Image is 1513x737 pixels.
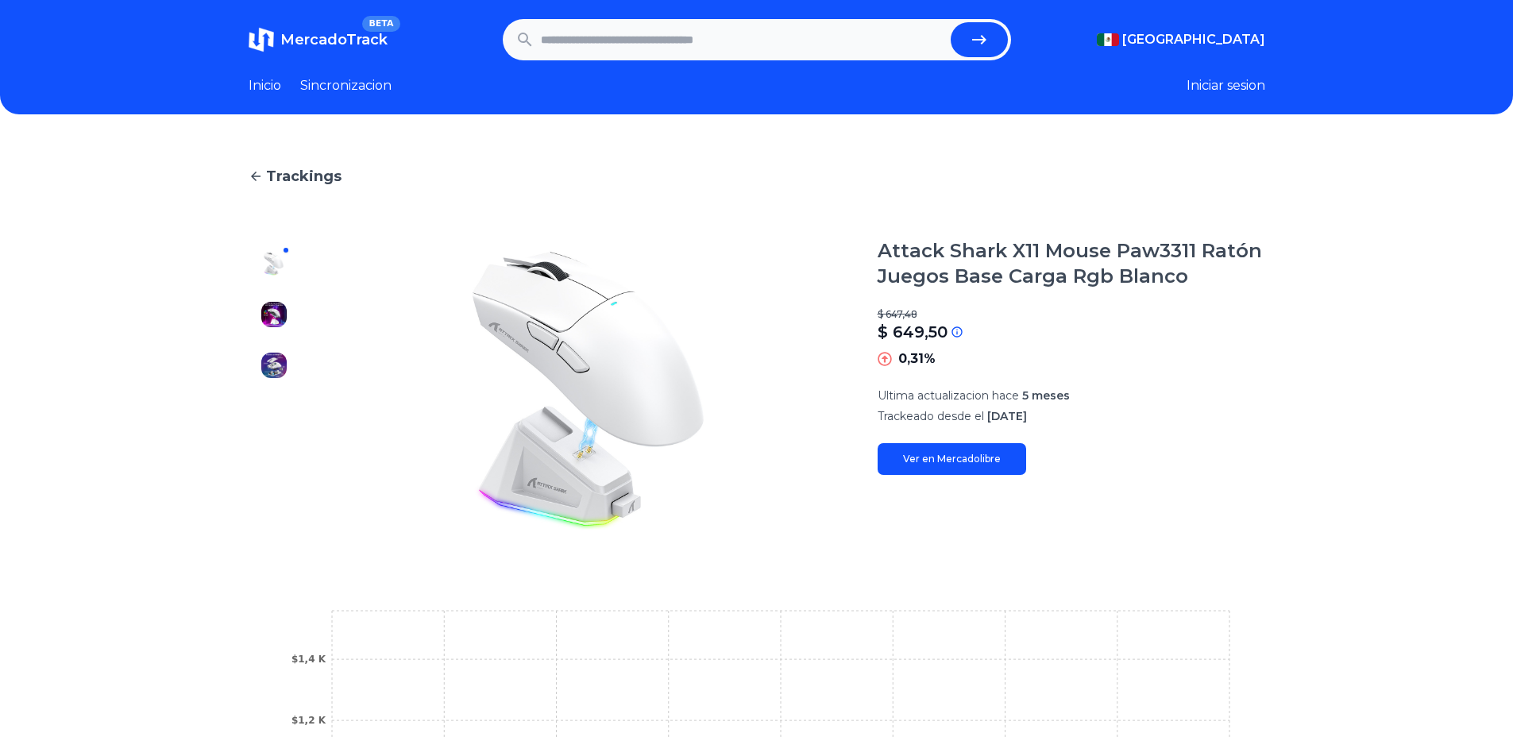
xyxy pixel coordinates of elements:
[249,76,281,95] a: Inicio
[1097,30,1265,49] button: [GEOGRAPHIC_DATA]
[878,388,1019,403] span: Ultima actualizacion hace
[1122,30,1265,49] span: [GEOGRAPHIC_DATA]
[261,454,287,480] img: Attack Shark X11 Mouse Paw3311 Ratón Juegos Base Carga Rgb Blanco
[898,349,936,368] p: 0,31%
[1097,33,1119,46] img: Mexico
[261,302,287,327] img: Attack Shark X11 Mouse Paw3311 Ratón Juegos Base Carga Rgb Blanco
[300,76,392,95] a: Sincronizacion
[987,409,1027,423] span: [DATE]
[878,308,1265,321] p: $ 647,48
[1187,76,1265,95] button: Iniciar sesion
[249,165,1265,187] a: Trackings
[266,165,342,187] span: Trackings
[249,27,388,52] a: MercadoTrackBETA
[331,238,846,543] img: Attack Shark X11 Mouse Paw3311 Ratón Juegos Base Carga Rgb Blanco
[878,409,984,423] span: Trackeado desde el
[261,403,287,429] img: Attack Shark X11 Mouse Paw3311 Ratón Juegos Base Carga Rgb Blanco
[878,238,1265,289] h1: Attack Shark X11 Mouse Paw3311 Ratón Juegos Base Carga Rgb Blanco
[261,505,287,531] img: Attack Shark X11 Mouse Paw3311 Ratón Juegos Base Carga Rgb Blanco
[1022,388,1070,403] span: 5 meses
[362,16,399,32] span: BETA
[291,715,326,726] tspan: $1,2 K
[878,321,948,343] p: $ 649,50
[280,31,388,48] span: MercadoTrack
[261,251,287,276] img: Attack Shark X11 Mouse Paw3311 Ratón Juegos Base Carga Rgb Blanco
[261,353,287,378] img: Attack Shark X11 Mouse Paw3311 Ratón Juegos Base Carga Rgb Blanco
[878,443,1026,475] a: Ver en Mercadolibre
[291,654,326,665] tspan: $1,4 K
[249,27,274,52] img: MercadoTrack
